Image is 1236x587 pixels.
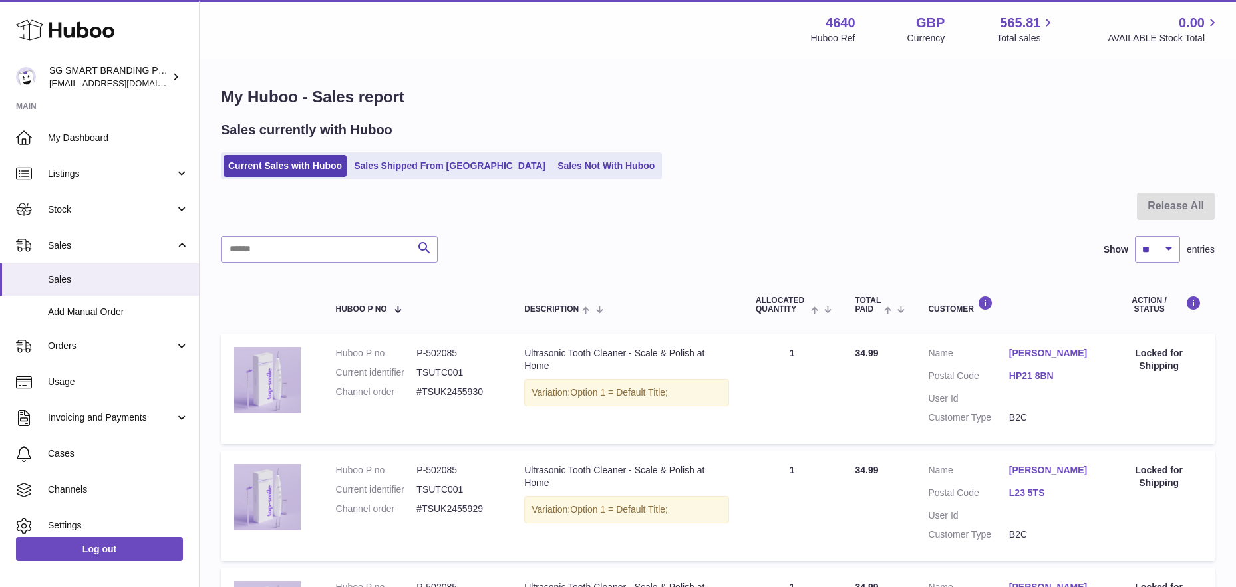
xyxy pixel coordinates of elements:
[416,366,498,379] dd: TSUTC001
[48,376,189,388] span: Usage
[928,487,1008,503] dt: Postal Code
[928,464,1008,480] dt: Name
[416,483,498,496] dd: TSUTC001
[48,519,189,532] span: Settings
[416,386,498,398] dd: #TSUK2455930
[1009,487,1090,499] a: L23 5TS
[1104,243,1128,256] label: Show
[224,155,347,177] a: Current Sales with Huboo
[336,483,417,496] dt: Current identifier
[997,14,1056,45] a: 565.81 Total sales
[524,464,729,489] div: Ultrasonic Tooth Cleaner - Scale & Polish at Home
[1179,14,1205,32] span: 0.00
[928,411,1008,424] dt: Customer Type
[570,504,668,515] span: Option 1 = Default Title;
[524,347,729,372] div: Ultrasonic Tooth Cleaner - Scale & Polish at Home
[16,67,36,87] img: uktopsmileshipping@gmail.com
[48,273,189,286] span: Sales
[48,447,189,460] span: Cases
[48,203,175,216] span: Stock
[336,366,417,379] dt: Current identifier
[928,509,1008,522] dt: User Id
[48,340,175,352] span: Orders
[1000,14,1040,32] span: 565.81
[855,296,881,314] span: Total paid
[907,32,945,45] div: Currency
[1187,243,1215,256] span: entries
[553,155,659,177] a: Sales Not With Huboo
[48,132,189,144] span: My Dashboard
[1108,32,1220,45] span: AVAILABLE Stock Total
[524,379,729,406] div: Variation:
[48,483,189,496] span: Channels
[221,86,1215,108] h1: My Huboo - Sales report
[826,14,855,32] strong: 4640
[916,14,945,32] strong: GBP
[234,464,301,530] img: plaqueremoverforteethbestselleruk5.png
[1009,528,1090,541] dd: B2C
[48,239,175,252] span: Sales
[742,451,842,561] td: 1
[1108,14,1220,45] a: 0.00 AVAILABLE Stock Total
[1009,411,1090,424] dd: B2C
[221,121,392,139] h2: Sales currently with Huboo
[811,32,855,45] div: Huboo Ref
[928,370,1008,386] dt: Postal Code
[16,537,183,561] a: Log out
[49,64,169,90] div: SG SMART BRANDING PTE. LTD.
[1116,296,1201,314] div: Action / Status
[49,78,196,88] span: [EMAIL_ADDRESS][DOMAIN_NAME]
[1116,464,1201,489] div: Locked for Shipping
[1009,347,1090,360] a: [PERSON_NAME]
[855,348,878,358] span: 34.99
[928,528,1008,541] dt: Customer Type
[336,503,417,515] dt: Channel order
[855,465,878,475] span: 34.99
[756,296,808,314] span: ALLOCATED Quantity
[416,347,498,360] dd: P-502085
[234,347,301,413] img: plaqueremoverforteethbestselleruk5.png
[48,306,189,318] span: Add Manual Order
[742,334,842,444] td: 1
[336,305,387,314] span: Huboo P no
[570,387,668,398] span: Option 1 = Default Title;
[349,155,550,177] a: Sales Shipped From [GEOGRAPHIC_DATA]
[1116,347,1201,372] div: Locked for Shipping
[524,305,579,314] span: Description
[336,464,417,477] dt: Huboo P no
[928,296,1090,314] div: Customer
[336,386,417,398] dt: Channel order
[416,464,498,477] dd: P-502085
[48,411,175,424] span: Invoicing and Payments
[1009,464,1090,477] a: [PERSON_NAME]
[524,496,729,523] div: Variation:
[48,168,175,180] span: Listings
[997,32,1056,45] span: Total sales
[928,347,1008,363] dt: Name
[1009,370,1090,382] a: HP21 8BN
[928,392,1008,405] dt: User Id
[416,503,498,515] dd: #TSUK2455929
[336,347,417,360] dt: Huboo P no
